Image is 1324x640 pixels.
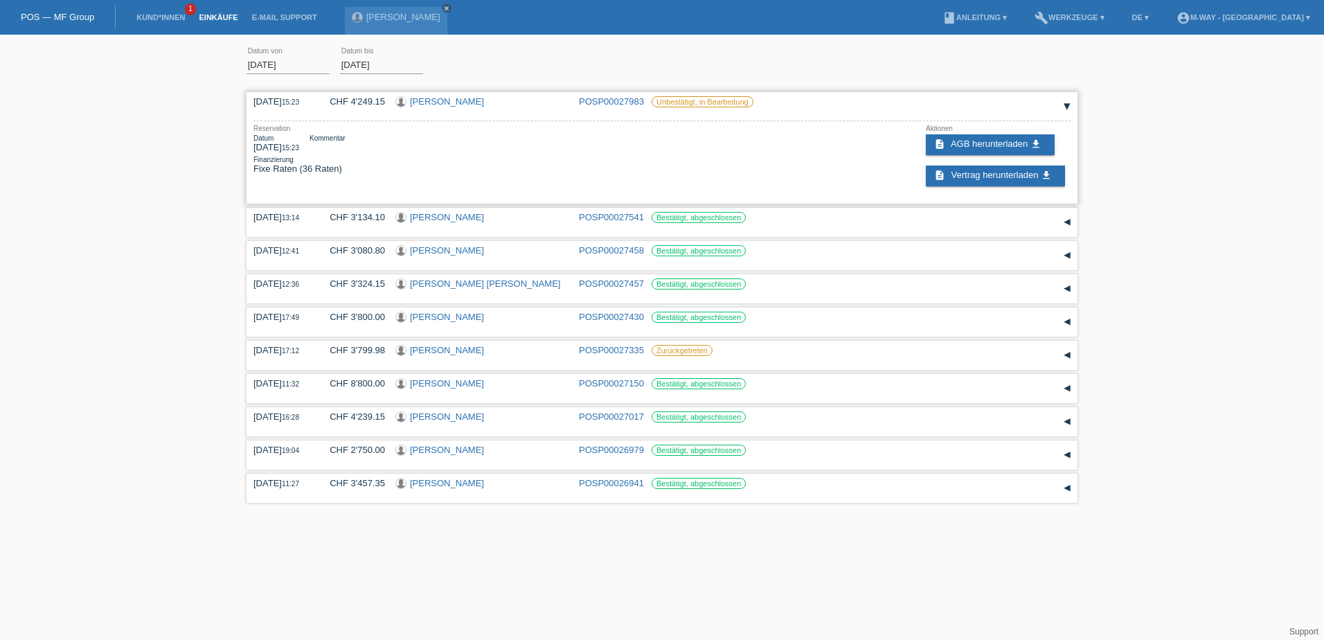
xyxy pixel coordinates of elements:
[319,445,385,455] div: CHF 2'750.00
[443,5,450,12] i: close
[253,156,366,174] div: Fixe Raten (36 Raten)
[579,96,644,107] a: POSP00027983
[319,411,385,422] div: CHF 4'239.15
[652,478,746,489] label: Bestätigt, abgeschlossen
[310,134,346,142] div: Kommentar
[245,13,324,21] a: E-Mail Support
[319,312,385,322] div: CHF 3'800.00
[282,480,299,488] span: 11:27
[579,312,644,322] a: POSP00027430
[410,212,484,222] a: [PERSON_NAME]
[652,212,746,223] label: Bestätigt, abgeschlossen
[1057,245,1077,266] div: auf-/zuklappen
[1057,411,1077,432] div: auf-/zuklappen
[652,411,746,423] label: Bestätigt, abgeschlossen
[579,212,644,222] a: POSP00027541
[253,96,309,107] div: [DATE]
[410,312,484,322] a: [PERSON_NAME]
[579,478,644,488] a: POSP00026941
[442,3,451,13] a: close
[282,314,299,321] span: 17:49
[951,139,1028,149] span: AGB herunterladen
[579,245,644,256] a: POSP00027458
[282,214,299,222] span: 13:14
[319,96,385,107] div: CHF 4'249.15
[1289,627,1318,637] a: Support
[129,13,192,21] a: Kund*innen
[253,125,366,132] div: Reservation
[410,445,484,455] a: [PERSON_NAME]
[1028,13,1111,21] a: buildWerkzeuge ▾
[926,134,1055,155] a: description AGB herunterladen get_app
[1057,478,1077,499] div: auf-/zuklappen
[282,380,299,388] span: 11:32
[282,281,299,288] span: 12:36
[1057,96,1077,117] div: auf-/zuklappen
[942,11,956,25] i: book
[652,345,713,356] label: Zurückgetreten
[253,134,299,142] div: Datum
[951,170,1039,180] span: Vertrag herunterladen
[652,278,746,290] label: Bestätigt, abgeschlossen
[319,378,385,389] div: CHF 8'800.00
[253,278,309,289] div: [DATE]
[1030,139,1041,150] i: get_app
[253,411,309,422] div: [DATE]
[410,345,484,355] a: [PERSON_NAME]
[1041,170,1052,181] i: get_app
[253,378,309,389] div: [DATE]
[253,156,366,163] div: Finanzierung
[319,278,385,289] div: CHF 3'324.15
[926,166,1065,186] a: description Vertrag herunterladen get_app
[1057,445,1077,465] div: auf-/zuklappen
[1177,11,1190,25] i: account_circle
[410,278,560,289] a: [PERSON_NAME] [PERSON_NAME]
[579,378,644,389] a: POSP00027150
[282,144,299,152] span: 15:23
[579,278,644,289] a: POSP00027457
[410,245,484,256] a: [PERSON_NAME]
[934,170,945,181] i: description
[934,139,945,150] i: description
[319,212,385,222] div: CHF 3'134.10
[366,12,440,22] a: [PERSON_NAME]
[253,245,309,256] div: [DATE]
[579,445,644,455] a: POSP00026979
[652,96,753,107] label: Unbestätigt, in Bearbeitung
[21,12,94,22] a: POS — MF Group
[1170,13,1317,21] a: account_circlem-way - [GEOGRAPHIC_DATA] ▾
[1125,13,1156,21] a: DE ▾
[410,411,484,422] a: [PERSON_NAME]
[1057,312,1077,332] div: auf-/zuklappen
[282,98,299,106] span: 15:23
[253,312,309,322] div: [DATE]
[1035,11,1048,25] i: build
[579,411,644,422] a: POSP00027017
[652,312,746,323] label: Bestätigt, abgeschlossen
[192,13,244,21] a: Einkäufe
[319,478,385,488] div: CHF 3'457.35
[652,245,746,256] label: Bestätigt, abgeschlossen
[652,378,746,389] label: Bestätigt, abgeschlossen
[253,345,309,355] div: [DATE]
[652,445,746,456] label: Bestätigt, abgeschlossen
[282,247,299,255] span: 12:41
[579,345,644,355] a: POSP00027335
[1057,278,1077,299] div: auf-/zuklappen
[319,345,385,355] div: CHF 3'799.98
[410,96,484,107] a: [PERSON_NAME]
[282,347,299,355] span: 17:12
[1057,378,1077,399] div: auf-/zuklappen
[282,414,299,421] span: 16:28
[936,13,1014,21] a: bookAnleitung ▾
[1057,212,1077,233] div: auf-/zuklappen
[410,478,484,488] a: [PERSON_NAME]
[253,134,299,152] div: [DATE]
[253,478,309,488] div: [DATE]
[253,445,309,455] div: [DATE]
[253,212,309,222] div: [DATE]
[1057,345,1077,366] div: auf-/zuklappen
[410,378,484,389] a: [PERSON_NAME]
[185,3,196,15] span: 1
[319,245,385,256] div: CHF 3'080.80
